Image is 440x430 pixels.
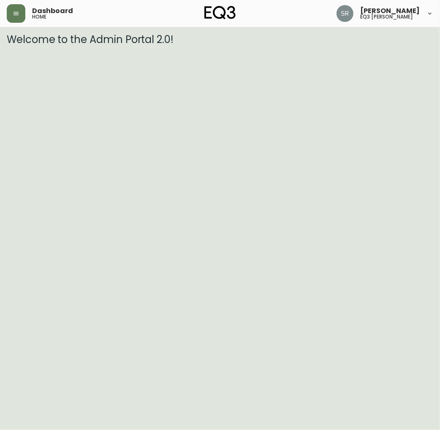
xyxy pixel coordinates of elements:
img: ecb3b61e70eec56d095a0ebe26764225 [337,5,353,22]
span: [PERSON_NAME] [360,8,420,14]
h5: eq3 [PERSON_NAME] [360,14,413,19]
h3: Welcome to the Admin Portal 2.0! [7,34,433,46]
img: logo [204,6,236,19]
h5: home [32,14,46,19]
span: Dashboard [32,8,73,14]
